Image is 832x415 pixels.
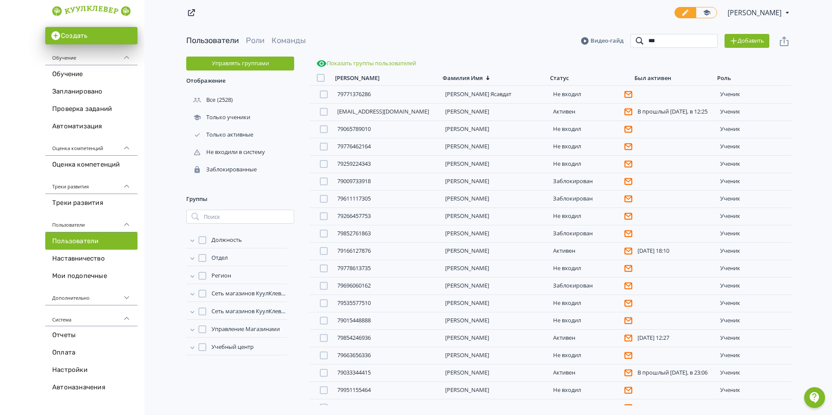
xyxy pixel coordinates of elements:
[186,148,267,156] div: Не входили в систему
[445,386,489,394] a: [PERSON_NAME]
[211,254,228,262] span: Отдел
[211,343,254,351] span: Учебный центр
[553,351,629,359] div: Не входил
[186,114,252,121] div: Только ученики
[717,74,731,82] div: Роль
[720,335,788,341] div: ученик
[45,65,138,83] a: Обучение
[337,386,371,394] a: 79951155464
[337,368,371,376] a: 79033344415
[445,368,489,376] a: [PERSON_NAME]
[337,194,371,202] a: 79611117305
[337,316,371,324] a: 79015448888
[337,334,371,341] a: 79854246936
[52,6,131,17] img: https://files.teachbase.ru/system/account/58590/logo/medium-1d0636186faa8b0849fc53f917652b4f.png
[211,325,280,334] span: Управление Магазинами
[550,74,569,82] div: Статус
[720,248,788,254] div: ученик
[337,142,371,150] a: 79776462164
[445,160,489,167] a: [PERSON_NAME]
[211,289,287,298] span: Сеть магазинов КуулКлевер 52
[186,70,294,91] div: Отображение
[624,177,632,185] svg: Пользователь не подтвердил адрес эл. почты и поэтому не получает системные уведомления
[246,36,265,45] a: Роли
[445,264,489,272] a: [PERSON_NAME]
[720,126,788,133] div: ученик
[637,335,713,341] div: [DATE] 12:27
[211,236,242,244] span: Должность
[337,247,371,254] a: 79166127876
[337,299,371,307] a: 79535577510
[720,352,788,359] div: ученик
[553,264,629,272] div: Не входил
[186,96,217,104] div: Все
[337,281,371,289] a: 79696060162
[553,386,629,394] div: Не входил
[634,74,671,82] div: Был активен
[445,299,489,307] a: [PERSON_NAME]
[45,100,138,117] a: Проверка заданий
[553,404,629,412] div: Не входил
[624,299,632,307] svg: Пользователь не подтвердил адрес эл. почты и поэтому не получает системные уведомления
[45,173,138,194] div: Треки развития
[337,160,371,167] a: 79259224343
[186,91,294,109] div: (2528)
[186,57,294,70] button: Управлять группами
[45,44,138,65] div: Обучение
[720,387,788,394] div: ученик
[45,211,138,232] div: Пользователи
[45,250,138,267] a: Наставничество
[720,317,788,324] div: ученик
[445,142,489,150] a: [PERSON_NAME]
[337,90,371,98] a: 79771376286
[45,361,138,378] a: Настройки
[186,166,258,174] div: Заблокированные
[443,74,483,82] div: Фамилия Имя
[445,351,489,359] a: [PERSON_NAME]
[624,90,632,98] svg: Пользователь не подтвердил адрес эл. почты и поэтому не получает системные уведомления
[720,161,788,167] div: ученик
[315,57,418,70] button: Показать группы пользователей
[445,281,489,289] a: [PERSON_NAME]
[445,194,489,202] a: [PERSON_NAME]
[720,282,788,289] div: ученик
[445,177,489,185] a: [PERSON_NAME]
[553,195,629,203] div: Заблокирован
[45,156,138,173] a: Оценка компетенций
[45,194,138,211] a: Треки развития
[553,177,629,185] div: Заблокирован
[624,386,632,394] svg: Пользователь не подтвердил адрес эл. почты и поэтому не получает системные уведомления
[337,264,371,272] a: 79778613735
[553,160,629,168] div: Не входил
[553,247,629,255] div: Активен
[624,212,632,220] svg: Пользователь не подтвердил адрес эл. почты и поэтому не получает системные уведомления
[45,117,138,135] a: Автоматизация
[624,143,632,151] svg: Пользователь не подтвердил адрес эл. почты и поэтому не получает системные уведомления
[445,107,489,115] a: [PERSON_NAME]
[624,317,632,325] svg: Пользователь не подтвердил адрес эл. почты и поэтому не получает системные уведомления
[45,284,138,305] div: Дополнительно
[45,305,138,326] div: Система
[720,91,788,98] div: ученик
[553,212,629,220] div: Не входил
[337,229,371,237] a: 79852761863
[581,37,624,45] a: Видео-гайд
[45,27,138,44] button: Создать
[624,160,632,168] svg: Пользователь не подтвердил адрес эл. почты и поэтому не получает системные уведомления
[445,90,511,98] a: [PERSON_NAME] Ясавдат
[553,299,629,307] div: Не входил
[186,131,255,139] div: Только активные
[45,267,138,284] a: Мои подопечные
[45,232,138,250] a: Пользователи
[445,316,489,324] a: [PERSON_NAME]
[337,177,371,185] a: 79009733918
[445,125,489,133] a: [PERSON_NAME]
[624,108,632,116] svg: Пользователь не подтвердил адрес эл. почты и поэтому не получает системные уведомления
[624,282,632,290] svg: Пользователь не подтвердил адрес эл. почты и поэтому не получает системные уведомления
[624,351,632,359] svg: Пользователь не подтвердил адрес эл. почты и поэтому не получает системные уведомления
[337,125,371,133] a: 79065789010
[720,230,788,237] div: ученик
[337,212,371,220] a: 79266457753
[45,83,138,100] a: Запланировано
[45,326,138,344] a: Отчеты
